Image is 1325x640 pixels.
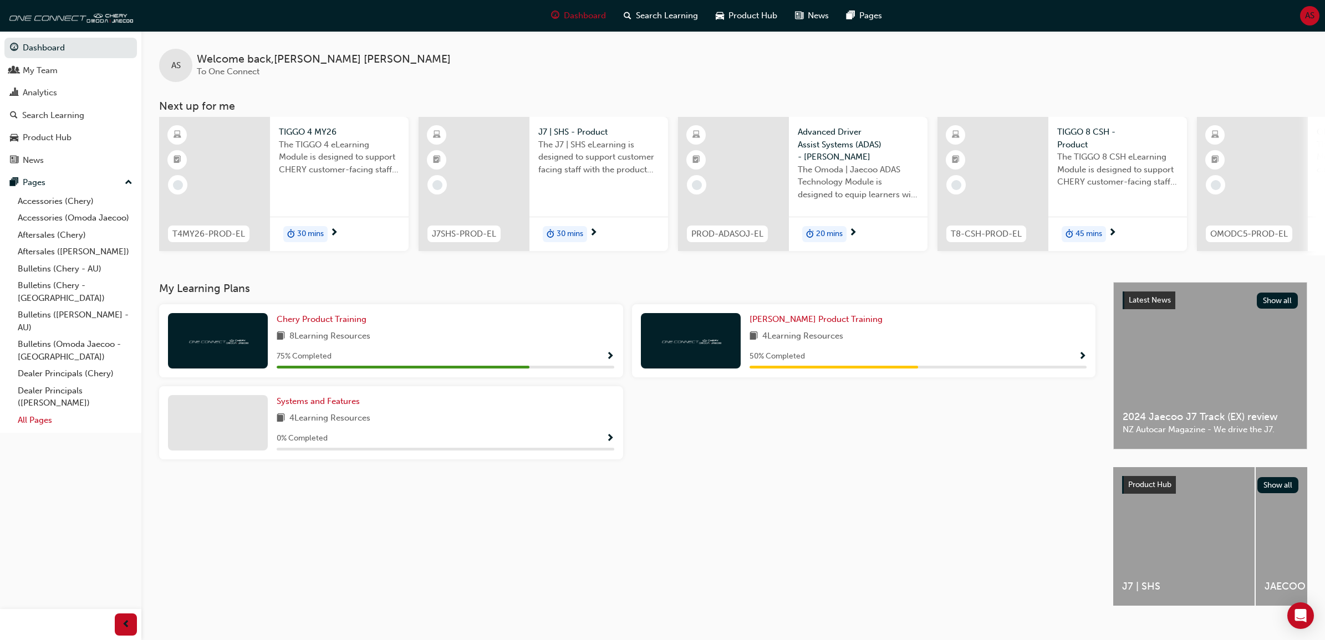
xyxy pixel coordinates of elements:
span: J7SHS-PROD-EL [432,228,496,240]
a: PROD-ADASOJ-ELAdvanced Driver Assist Systems (ADAS) - [PERSON_NAME]The Omoda | Jaecoo ADAS Techno... [678,117,927,251]
span: pages-icon [10,178,18,188]
span: duration-icon [806,227,814,242]
img: oneconnect [187,335,248,346]
span: guage-icon [10,43,18,53]
a: Aftersales ([PERSON_NAME]) [13,243,137,260]
button: Show Progress [1078,350,1087,363]
a: My Team [4,60,137,81]
span: Show Progress [606,352,614,362]
a: Product HubShow all [1122,476,1298,494]
span: news-icon [10,156,18,166]
span: 50 % Completed [750,350,805,363]
span: Dashboard [564,9,606,22]
span: 45 mins [1076,228,1102,240]
span: learningRecordVerb_NONE-icon [173,180,183,190]
span: learningResourceType_ELEARNING-icon [1211,128,1219,142]
span: Search Learning [636,9,698,22]
span: booktick-icon [692,153,700,167]
span: prev-icon [122,618,130,632]
span: The TIGGO 4 eLearning Module is designed to support CHERY customer-facing staff with the product ... [279,139,400,176]
div: Pages [23,176,45,189]
span: learningRecordVerb_NONE-icon [692,180,702,190]
span: booktick-icon [952,153,960,167]
span: Show Progress [1078,352,1087,362]
a: J7SHS-PROD-ELJ7 | SHS - ProductThe J7 | SHS eLearning is designed to support customer facing staf... [419,117,668,251]
span: learningResourceType_ELEARNING-icon [952,128,960,142]
span: duration-icon [547,227,554,242]
h3: My Learning Plans [159,282,1095,295]
a: Search Learning [4,105,137,126]
a: Dealer Principals ([PERSON_NAME]) [13,382,137,412]
button: Pages [4,172,137,193]
a: T8-CSH-PROD-ELTIGGO 8 CSH - ProductThe TIGGO 8 CSH eLearning Module is designed to support CHERY ... [937,117,1187,251]
span: 75 % Completed [277,350,332,363]
button: Show all [1257,293,1298,309]
span: NZ Autocar Magazine - We drive the J7. [1123,423,1298,436]
a: Bulletins ([PERSON_NAME] - AU) [13,306,137,336]
span: Pages [859,9,882,22]
span: news-icon [795,9,803,23]
a: news-iconNews [786,4,838,27]
a: oneconnect [6,4,133,27]
span: duration-icon [287,227,295,242]
span: learningResourceType_ELEARNING-icon [692,128,700,142]
button: AS [1300,6,1319,25]
img: oneconnect [660,335,721,346]
a: Accessories (Chery) [13,193,137,210]
span: Latest News [1129,295,1171,305]
a: Chery Product Training [277,313,371,326]
span: search-icon [10,111,18,121]
div: News [23,154,44,167]
a: Product Hub [4,127,137,148]
span: search-icon [624,9,631,23]
span: 4 Learning Resources [762,330,843,344]
span: booktick-icon [174,153,181,167]
a: Bulletins (Chery - [GEOGRAPHIC_DATA]) [13,277,137,306]
span: 30 mins [297,228,324,240]
span: 30 mins [557,228,583,240]
button: Show Progress [606,432,614,446]
span: Product Hub [1128,480,1171,489]
span: To One Connect [197,66,259,76]
span: Show Progress [606,434,614,444]
span: PROD-ADASOJ-EL [691,228,763,240]
span: T8-CSH-PROD-EL [951,228,1022,240]
div: My Team [23,64,58,77]
span: 8 Learning Resources [289,330,370,344]
span: book-icon [277,412,285,426]
span: car-icon [716,9,724,23]
span: next-icon [849,228,857,238]
span: up-icon [125,176,132,190]
a: J7 | SHS [1113,467,1255,606]
a: pages-iconPages [838,4,891,27]
span: 20 mins [816,228,843,240]
button: Show all [1257,477,1299,493]
div: Search Learning [22,109,84,122]
span: Product Hub [728,9,777,22]
span: duration-icon [1066,227,1073,242]
span: 2024 Jaecoo J7 Track (EX) review [1123,411,1298,423]
a: Analytics [4,83,137,103]
span: Welcome back , [PERSON_NAME] [PERSON_NAME] [197,53,451,66]
span: Systems and Features [277,396,360,406]
span: car-icon [10,133,18,143]
a: Dealer Principals (Chery) [13,365,137,382]
div: Open Intercom Messenger [1287,602,1314,629]
h3: Next up for me [141,100,1325,112]
span: Chery Product Training [277,314,366,324]
span: people-icon [10,66,18,76]
button: DashboardMy TeamAnalyticsSearch LearningProduct HubNews [4,35,137,172]
span: learningRecordVerb_NONE-icon [951,180,961,190]
a: Bulletins (Omoda Jaecoo - [GEOGRAPHIC_DATA]) [13,336,137,365]
a: Latest NewsShow all2024 Jaecoo J7 Track (EX) reviewNZ Autocar Magazine - We drive the J7. [1113,282,1307,449]
span: AS [1305,9,1314,22]
a: News [4,150,137,171]
span: News [808,9,829,22]
a: search-iconSearch Learning [615,4,707,27]
span: learningResourceType_ELEARNING-icon [174,128,181,142]
a: Systems and Features [277,395,364,408]
span: [PERSON_NAME] Product Training [750,314,883,324]
span: T4MY26-PROD-EL [172,228,245,240]
a: All Pages [13,412,137,429]
div: Analytics [23,86,57,99]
